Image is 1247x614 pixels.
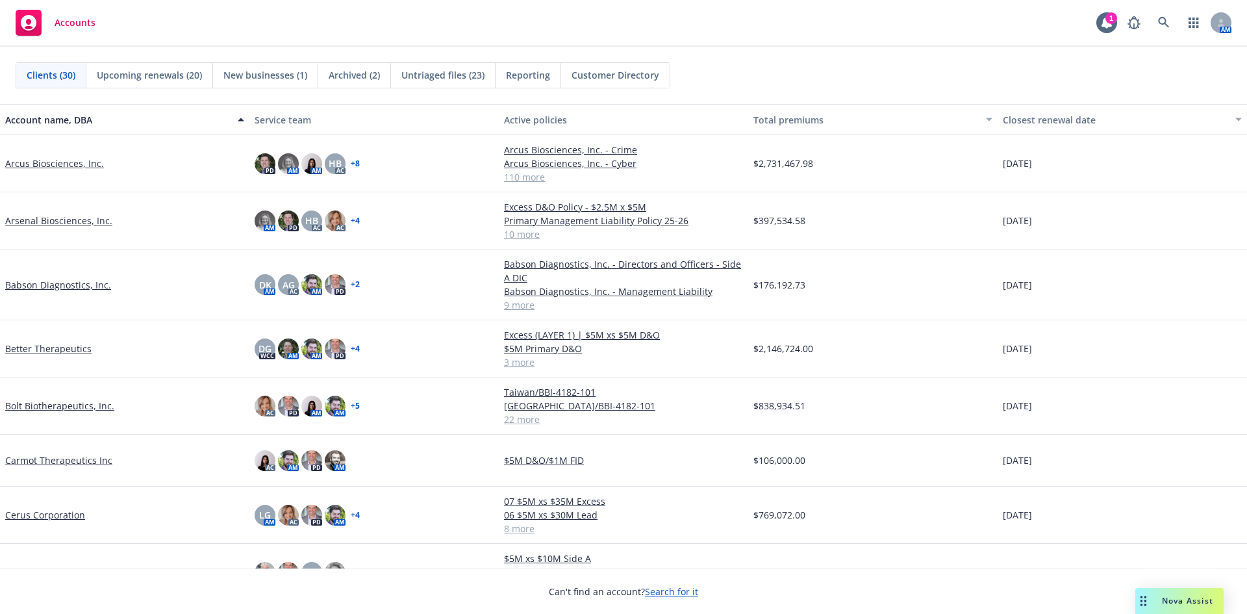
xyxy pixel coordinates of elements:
[351,345,360,353] a: + 4
[259,278,271,292] span: DK
[351,217,360,225] a: + 4
[5,214,112,227] a: Arsenal Biosciences, Inc.
[504,214,743,227] a: Primary Management Liability Policy 25-26
[351,402,360,410] a: + 5
[753,157,813,170] span: $2,731,467.98
[1121,10,1147,36] a: Report a Bug
[283,278,295,292] span: AG
[301,274,322,295] img: photo
[5,342,92,355] a: Better Therapeutics
[506,68,550,82] span: Reporting
[753,508,805,522] span: $769,072.00
[753,113,978,127] div: Total premiums
[305,214,318,227] span: HB
[325,450,346,471] img: photo
[1135,588,1152,614] div: Drag to move
[278,450,299,471] img: photo
[504,298,743,312] a: 9 more
[504,454,743,467] a: $5M D&O/$1M FID
[753,214,805,227] span: $397,534.58
[1003,399,1032,413] span: [DATE]
[301,153,322,174] img: photo
[1003,157,1032,170] span: [DATE]
[329,157,342,170] span: HB
[1003,214,1032,227] span: [DATE]
[753,278,805,292] span: $176,192.73
[1003,565,1032,579] span: [DATE]
[1135,588,1224,614] button: Nova Assist
[504,494,743,508] a: 07 $5M xs $35M Excess
[255,450,275,471] img: photo
[499,104,748,135] button: Active policies
[325,505,346,526] img: photo
[278,211,299,231] img: photo
[753,565,805,579] span: $395,432.00
[255,211,275,231] img: photo
[504,200,743,214] a: Excess D&O Policy - $2.5M x $5M
[249,104,499,135] button: Service team
[504,143,743,157] a: Arcus Biosciences, Inc. - Crime
[1003,278,1032,292] span: [DATE]
[1003,342,1032,355] span: [DATE]
[504,285,743,298] a: Babson Diagnostics, Inc. - Management Liability
[504,565,743,579] a: $5M x $5M D&O
[504,508,743,522] a: 06 $5M xs $30M Lead
[278,505,299,526] img: photo
[5,454,112,467] a: Carmot Therapeutics Inc
[504,385,743,399] a: Taiwan/BBI-4182-101
[278,339,299,359] img: photo
[223,68,307,82] span: New businesses (1)
[1105,12,1117,24] div: 1
[748,104,998,135] button: Total premiums
[5,508,85,522] a: Cerus Corporation
[5,113,230,127] div: Account name, DBA
[301,396,322,416] img: photo
[753,342,813,355] span: $2,146,724.00
[504,399,743,413] a: [GEOGRAPHIC_DATA]/BBI-4182-101
[258,342,271,355] span: DG
[255,562,275,583] img: photo
[325,211,346,231] img: photo
[55,18,95,28] span: Accounts
[504,328,743,342] a: Excess (LAYER 1) | $5M xs $5M D&O
[27,68,75,82] span: Clients (30)
[5,157,104,170] a: Arcus Biosciences, Inc.
[1003,454,1032,467] span: [DATE]
[301,339,322,359] img: photo
[753,454,805,467] span: $106,000.00
[504,342,743,355] a: $5M Primary D&O
[504,227,743,241] a: 10 more
[351,569,360,576] a: + 4
[401,68,485,82] span: Untriaged files (23)
[325,274,346,295] img: photo
[1003,508,1032,522] span: [DATE]
[97,68,202,82] span: Upcoming renewals (20)
[998,104,1247,135] button: Closest renewal date
[1162,595,1213,606] span: Nova Assist
[645,585,698,598] a: Search for it
[278,396,299,416] img: photo
[504,552,743,565] a: $5M xs $10M Side A
[325,396,346,416] img: photo
[255,396,275,416] img: photo
[351,160,360,168] a: + 8
[1003,113,1228,127] div: Closest renewal date
[278,153,299,174] img: photo
[325,562,346,583] img: photo
[504,113,743,127] div: Active policies
[504,170,743,184] a: 110 more
[504,257,743,285] a: Babson Diagnostics, Inc. - Directors and Officers - Side A DIC
[572,68,659,82] span: Customer Directory
[5,278,111,292] a: Babson Diagnostics, Inc.
[549,585,698,598] span: Can't find an account?
[278,562,299,583] img: photo
[351,281,360,288] a: + 2
[255,153,275,174] img: photo
[1151,10,1177,36] a: Search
